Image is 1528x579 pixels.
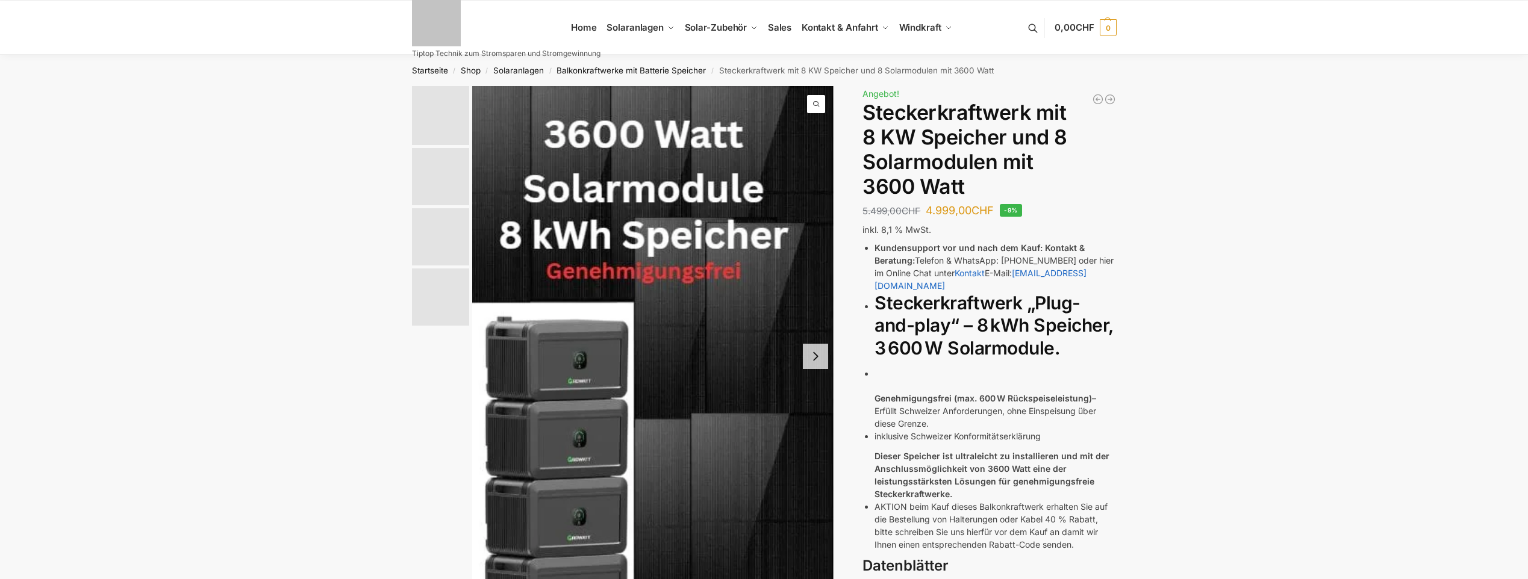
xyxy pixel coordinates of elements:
span: / [448,66,461,76]
a: Kontakt [955,268,985,278]
span: Solar-Zubehör [685,22,747,33]
button: Next slide [803,344,828,369]
img: 6 Module bificiaL [412,208,469,265]
li: Telefon & WhatsApp: [PHONE_NUMBER] oder hier im Online Chat unter E-Mail: [875,241,1116,292]
a: Shop [461,66,481,75]
img: Balkonkraftwerk mit 3600 Watt [412,148,469,205]
a: Flexible Solarpanels (2×120 W) & SolarLaderegler [1092,93,1104,105]
h2: Steckerkraftwerk „Plug-and-play“ – 8 kWh Speicher, 3 600 W Solarmodule. [875,292,1116,360]
a: Startseite [412,66,448,75]
p: inklusive Schweizer Konformitätserklärung [875,430,1116,442]
a: 900/600 mit 2,2 kWh Marstek Speicher [1104,93,1116,105]
strong: Kundensupport vor und nach dem Kauf: [875,243,1043,253]
span: 0,00 [1055,22,1094,33]
span: Sales [768,22,792,33]
a: Solar-Zubehör [679,1,762,55]
span: 0 [1100,19,1117,36]
a: 0,00CHF 0 [1055,10,1116,46]
img: 8kw-3600-watt-Collage.jpg [412,86,469,145]
a: Windkraft [894,1,957,55]
span: Kontakt & Anfahrt [802,22,878,33]
nav: Breadcrumb [390,55,1138,86]
span: CHF [1076,22,1094,33]
span: Solaranlagen [607,22,664,33]
strong: Kontakt & Beratung: [875,243,1085,265]
a: [EMAIL_ADDRESS][DOMAIN_NAME] [875,268,1087,291]
h3: Datenblätter [862,556,1116,577]
a: Sales [762,1,796,55]
a: Solaranlagen [602,1,679,55]
strong: Genehmigungsfrei (max. 600 W Rückspeiseleistung) [875,393,1092,403]
span: / [544,66,557,76]
span: Angebot! [862,88,899,99]
a: Balkonkraftwerke mit Batterie Speicher [557,66,706,75]
bdi: 4.999,00 [926,204,994,217]
span: inkl. 8,1 % MwSt. [862,224,931,235]
span: / [481,66,493,76]
p: Tiptop Technik zum Stromsparen und Stromgewinnung [412,50,600,57]
span: CHF [971,204,994,217]
li: AKTION beim Kauf dieses Balkonkraftwerk erhalten Sie auf die Bestellung von Halterungen oder Kabe... [875,500,1116,551]
span: / [706,66,719,76]
span: -9% [1000,204,1021,217]
span: CHF [902,205,920,217]
strong: Dieser Speicher ist ultraleicht zu installieren und mit der Anschlussmöglichkeit von 3600 Watt ei... [875,451,1109,499]
p: – Erfüllt Schweizer Anforderungen, ohne Einspeisung über diese Grenze. [875,392,1116,430]
h1: Steckerkraftwerk mit 8 KW Speicher und 8 Solarmodulen mit 3600 Watt [862,101,1116,199]
img: NEP_800 [412,268,469,326]
span: Windkraft [899,22,941,33]
a: Solaranlagen [493,66,544,75]
a: Kontakt & Anfahrt [796,1,894,55]
bdi: 5.499,00 [862,205,920,217]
